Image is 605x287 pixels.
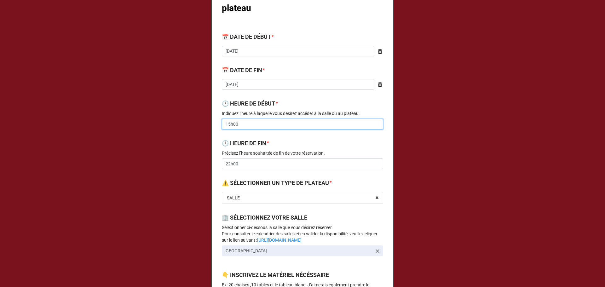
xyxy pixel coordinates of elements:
[257,238,302,243] a: [URL][DOMAIN_NAME]
[222,224,383,243] p: Sélectionner ci-dessous la salle que vous désirez réserver. Pour consulter le calendrier des sall...
[222,179,329,187] label: ⚠️ SÉLECTIONNER UN TYPE DE PLATEAU
[222,213,307,222] label: 🏢 SÉLECTIONNEZ VOTRE SALLE
[222,79,374,90] input: Date
[227,196,240,200] div: SALLE
[222,99,275,108] label: 🕛 HEURE DE DÉBUT
[224,248,372,254] p: [GEOGRAPHIC_DATA]
[222,110,383,117] p: Indiquez l’heure à laquelle vous désirez accéder à la salle ou au plateau.
[222,139,266,148] label: 🕛 HEURE DE FIN
[222,271,329,279] label: 👇 INSCRIVEZ LE MATÉRIEL NÉCÉSSAIRE
[222,46,374,57] input: Date
[222,150,383,156] p: Précisez l’heure souhaitée de fin de votre réservation.
[222,32,271,41] label: 📅 DATE DE DÉBUT
[222,66,262,75] label: 📅 DATE DE FIN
